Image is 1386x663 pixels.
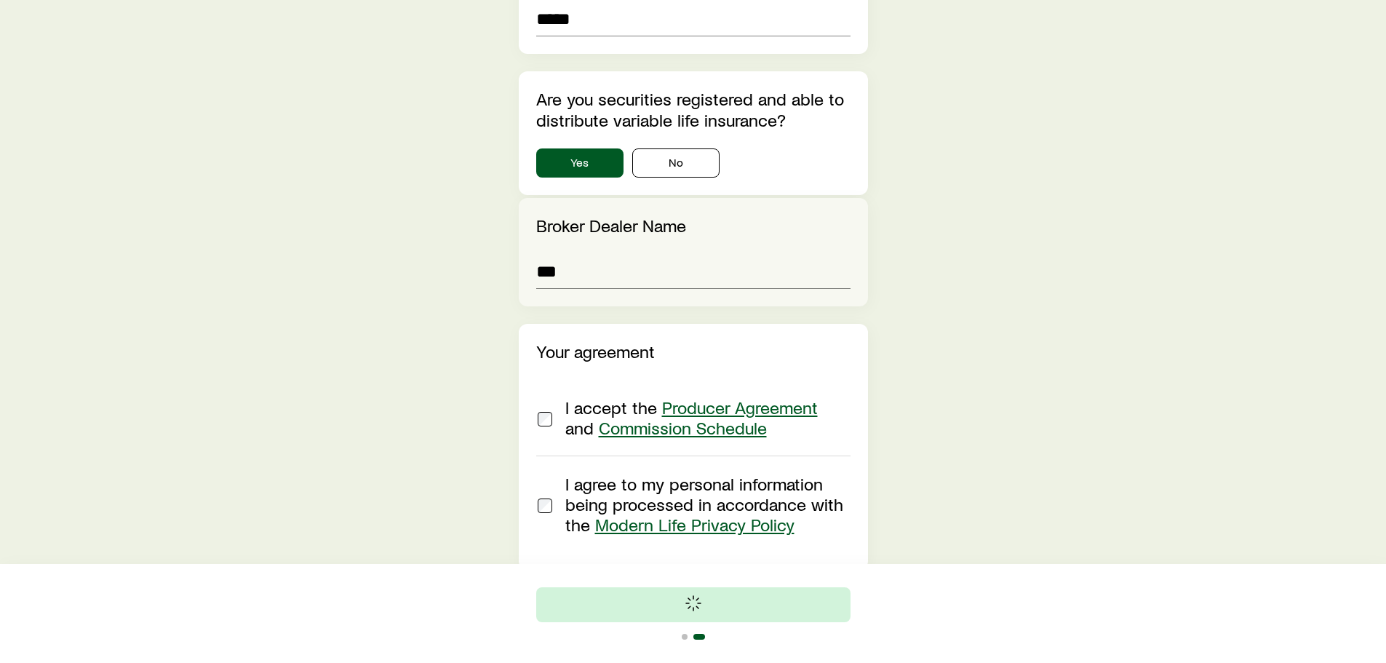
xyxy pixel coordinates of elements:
label: Broker Dealer Name [536,215,686,236]
a: Commission Schedule [599,417,767,438]
button: Yes [536,148,624,178]
span: I agree to my personal information being processed in accordance with the [565,473,843,535]
label: Your agreement [536,341,655,362]
div: securitiesRegistrationInfo.isSecuritiesRegistered [536,148,851,178]
input: I agree to my personal information being processed in accordance with the Modern Life Privacy Policy [538,499,552,513]
input: I accept the Producer Agreement and Commission Schedule [538,412,552,426]
label: Are you securities registered and able to distribute variable life insurance? [536,88,844,130]
span: I accept the and [565,397,818,438]
a: Producer Agreement [662,397,818,418]
a: Modern Life Privacy Policy [595,514,794,535]
button: No [632,148,720,178]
